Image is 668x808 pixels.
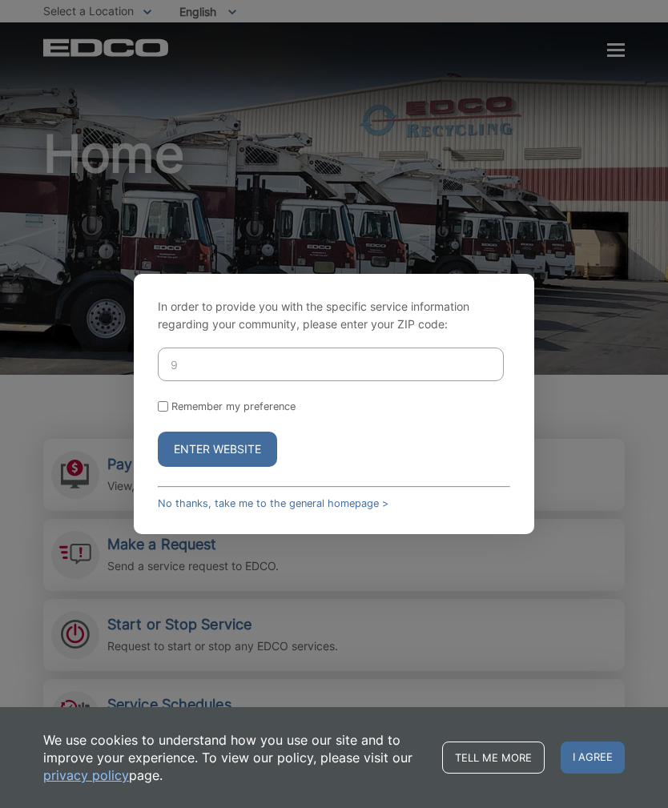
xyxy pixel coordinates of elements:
a: Tell me more [442,742,545,774]
span: I agree [561,742,625,774]
button: Enter Website [158,432,277,467]
a: No thanks, take me to the general homepage > [158,497,388,509]
a: privacy policy [43,766,129,784]
p: We use cookies to understand how you use our site and to improve your experience. To view our pol... [43,731,426,784]
label: Remember my preference [171,400,296,412]
input: Enter ZIP Code [158,348,504,381]
p: In order to provide you with the specific service information regarding your community, please en... [158,298,510,333]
